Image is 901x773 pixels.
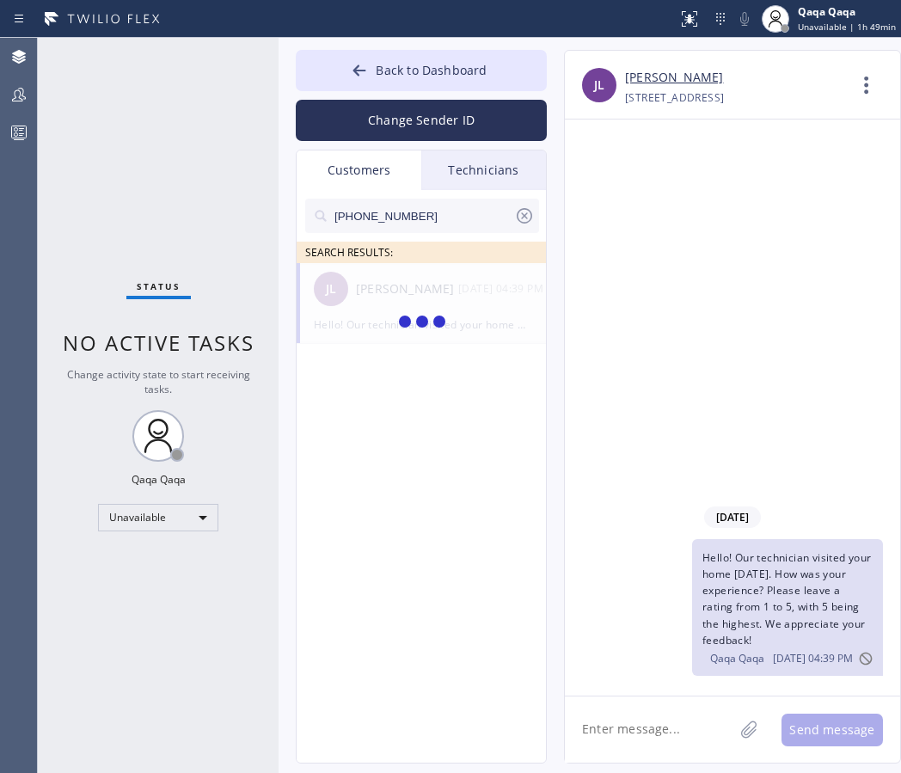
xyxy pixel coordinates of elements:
span: Hello! Our technician visited your home [DATE]. How was your experience? Please leave a rating fr... [702,550,872,647]
button: Change Sender ID [296,100,547,141]
button: Mute [732,7,757,31]
div: Qaqa Qaqa [132,472,186,487]
span: No active tasks [63,328,254,357]
span: [DATE] 04:39 PM [773,651,853,666]
button: Back to Dashboard [296,50,547,91]
span: Status [137,280,181,292]
div: Technicians [421,150,546,190]
div: 09/05/2025 9:39 AM [692,539,883,676]
span: Qaqa Qaqa [710,651,764,666]
input: Search [333,199,514,233]
span: SEARCH RESULTS: [305,245,393,260]
button: Send message [781,714,883,746]
a: [PERSON_NAME] [625,68,723,88]
span: JL [594,76,604,95]
span: Unavailable | 1h 49min [798,21,896,33]
div: [STREET_ADDRESS] [625,88,724,107]
div: Qaqa Qaqa [798,4,896,19]
span: [DATE] [704,506,761,528]
div: Unavailable [98,504,218,531]
div: Customers [297,150,421,190]
span: Back to Dashboard [376,62,487,78]
span: Change activity state to start receiving tasks. [67,367,250,396]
